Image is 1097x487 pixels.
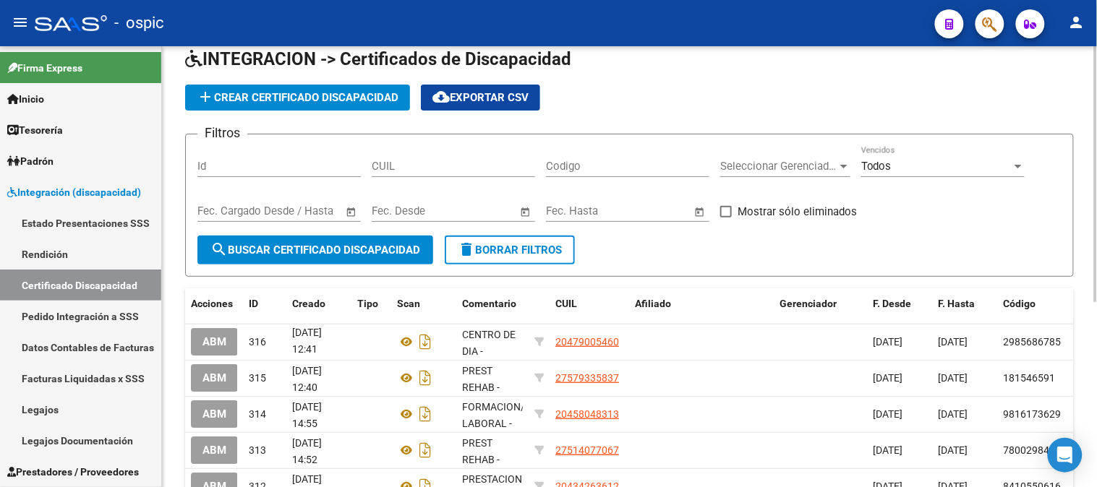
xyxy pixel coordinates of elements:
[629,288,774,319] datatable-header-cell: Afiliado
[416,330,435,353] i: Descargar documento
[185,288,243,319] datatable-header-cell: Acciones
[12,14,29,31] mat-icon: menu
[462,298,516,309] span: Comentario
[191,436,238,463] button: ABM
[185,85,410,111] button: Crear Certificado Discapacidad
[421,85,540,111] button: Exportar CSV
[445,236,575,264] button: Borrar Filtros
[191,364,238,391] button: ABM
[720,160,837,173] span: Seleccionar Gerenciador
[292,437,322,465] span: [DATE] 14:52
[292,298,325,309] span: Creado
[939,372,968,384] span: [DATE]
[191,328,238,355] button: ABM
[456,288,529,319] datatable-header-cell: Comentario
[874,372,903,384] span: [DATE]
[555,336,619,348] span: 20479005460
[443,204,513,217] input: Fecha fin
[249,444,266,456] span: 313
[292,401,322,429] span: [DATE] 14:55
[432,88,450,105] mat-icon: cloud_download
[1048,438,1083,473] div: Open Intercom Messenger
[458,243,562,257] span: Borrar Filtros
[197,88,214,105] mat-icon: add
[555,444,619,456] span: 27514077067
[202,408,226,421] span: ABM
[416,402,435,426] i: Descargar documento
[7,91,44,107] span: Inicio
[939,336,968,348] span: [DATE]
[416,366,435,389] i: Descargar documento
[202,444,226,457] span: ABM
[1004,298,1036,309] span: Código
[874,298,912,309] span: F. Desde
[292,327,322,355] span: [DATE] 12:41
[555,298,577,309] span: CUIL
[1004,336,1062,348] span: 2985686785
[1004,372,1056,384] span: 181546591
[397,298,420,309] span: Scan
[114,7,164,39] span: - ospic
[1068,14,1085,31] mat-icon: person
[780,298,837,309] span: Gerenciador
[191,400,238,427] button: ABM
[202,372,226,385] span: ABM
[939,444,968,456] span: [DATE]
[550,288,629,319] datatable-header-cell: CUIL
[210,243,420,257] span: Buscar Certificado Discapacidad
[191,298,233,309] span: Acciones
[738,203,857,220] span: Mostrar sólo eliminados
[249,408,266,420] span: 314
[185,49,571,69] span: INTEGRACION -> Certificados de Discapacidad
[343,204,360,220] button: Open calendar
[868,288,933,319] datatable-header-cell: F. Desde
[7,122,63,138] span: Tesorería
[351,288,391,319] datatable-header-cell: Tipo
[618,204,688,217] input: Fecha fin
[939,298,976,309] span: F. Hasta
[462,401,605,462] span: FORMACION/APRESTAMIENTO LABORAL - PREST REHAB
[458,241,475,258] mat-icon: delete
[462,365,525,459] span: PREST REHAB - PREST EDUCAT - SAIE - TRANSPORTE
[546,204,605,217] input: Fecha inicio
[1004,408,1062,420] span: 9816173629
[7,60,82,76] span: Firma Express
[692,204,709,220] button: Open calendar
[372,204,430,217] input: Fecha inicio
[774,288,868,319] datatable-header-cell: Gerenciador
[518,204,534,220] button: Open calendar
[243,288,286,319] datatable-header-cell: ID
[286,288,351,319] datatable-header-cell: Creado
[269,204,339,217] input: Fecha fin
[7,464,139,480] span: Prestadores / Proveedores
[249,298,258,309] span: ID
[861,160,892,173] span: Todos
[7,184,141,200] span: Integración (discapacidad)
[874,444,903,456] span: [DATE]
[7,153,54,169] span: Padrón
[197,91,398,104] span: Crear Certificado Discapacidad
[933,288,998,319] datatable-header-cell: F. Hasta
[249,372,266,384] span: 315
[391,288,456,319] datatable-header-cell: Scan
[197,236,433,264] button: Buscar Certificado Discapacidad
[197,123,247,143] h3: Filtros
[292,365,322,393] span: [DATE] 12:40
[197,204,256,217] input: Fecha inicio
[874,408,903,420] span: [DATE]
[939,408,968,420] span: [DATE]
[874,336,903,348] span: [DATE]
[357,298,378,309] span: Tipo
[462,329,532,439] span: CENTRO DE DIA - FORM/APREST LABORAL - PREST REHAB - TRANSPORTE
[1004,444,1062,456] span: 7800298466
[635,298,671,309] span: Afiliado
[432,91,529,104] span: Exportar CSV
[555,372,619,384] span: 27579335837
[202,336,226,349] span: ABM
[249,336,266,348] span: 316
[555,408,619,420] span: 20458048313
[210,241,228,258] mat-icon: search
[416,439,435,462] i: Descargar documento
